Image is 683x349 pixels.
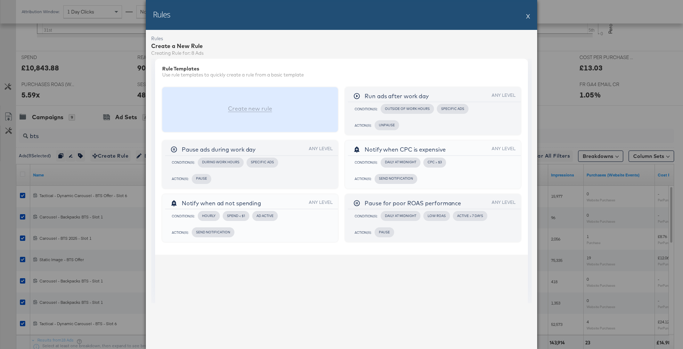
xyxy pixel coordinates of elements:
span: Pause [375,230,394,235]
div: Any Level [309,200,333,209]
span: CPC > $3 [423,160,446,165]
div: Any Level [492,200,515,209]
div: Condition(s): [350,156,515,169]
div: Rules [151,35,203,42]
div: Any Level [309,146,333,155]
div: Action(s): [350,118,515,132]
span: Ad Active [252,214,278,218]
span: During Work Hours [198,160,244,165]
div: Condition(s): [350,209,515,223]
div: Action(s): [350,172,515,186]
div: Rule Templates [162,66,528,72]
div: Action(s): [350,226,515,239]
span: Send Notification [375,176,417,181]
div: Run ads after work day [365,92,429,100]
div: Condition(s): [350,102,515,116]
span: Active > 7 days [453,214,487,218]
div: Condition(s): [168,209,333,223]
div: Notify when CPC is expensive [365,146,445,153]
div: Creating Rule for: 8 Ads [151,50,203,57]
span: Spend < $1 [223,214,249,218]
div: Create new rule [228,105,272,112]
div: Action(s): [168,172,333,186]
div: Pause ads during work day [182,146,256,153]
span: Pause [192,176,211,181]
div: Notify when ad not spending [182,200,261,207]
span: Low ROAS [423,214,450,218]
span: Hourly [198,214,220,218]
div: Use rule templates to quickly create a rule from a basic template [162,72,528,78]
div: Any Level [492,146,515,155]
span: Specific Ads [247,160,278,165]
button: X [526,9,530,23]
div: Condition(s): [168,156,333,169]
div: Create a New Rule [151,42,203,50]
span: Daily at Midnight [381,214,420,218]
span: Specific Ads [437,107,468,111]
div: Pause for poor ROAS performance [365,200,461,207]
span: Send Notification [192,230,234,235]
div: Action(s): [168,226,333,239]
span: Daily at Midnight [381,160,420,165]
div: Any Level [492,92,515,102]
span: Outside of Work Hours [381,107,434,111]
span: Unpause [375,123,399,128]
h2: Rules [153,9,170,20]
